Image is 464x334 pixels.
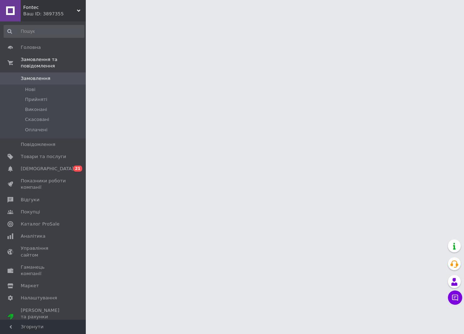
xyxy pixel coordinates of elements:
[21,75,50,82] span: Замовлення
[448,290,462,305] button: Чат з покупцем
[21,221,59,227] span: Каталог ProSale
[21,197,39,203] span: Відгуки
[21,56,86,69] span: Замовлення та повідомлення
[25,116,49,123] span: Скасовані
[21,178,66,191] span: Показники роботи компанії
[25,106,47,113] span: Виконані
[21,141,55,148] span: Повідомлення
[25,96,47,103] span: Прийняті
[21,153,66,160] span: Товари та послуги
[25,127,48,133] span: Оплачені
[25,86,35,93] span: Нові
[23,4,77,11] span: Fontec
[4,25,84,38] input: Пошук
[21,245,66,258] span: Управління сайтом
[73,166,82,172] span: 21
[23,11,86,17] div: Ваш ID: 3897355
[21,233,45,239] span: Аналітика
[21,283,39,289] span: Маркет
[21,295,57,301] span: Налаштування
[21,264,66,277] span: Гаманець компанії
[21,166,74,172] span: [DEMOGRAPHIC_DATA]
[21,44,41,51] span: Головна
[21,307,66,327] span: [PERSON_NAME] та рахунки
[21,209,40,215] span: Покупці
